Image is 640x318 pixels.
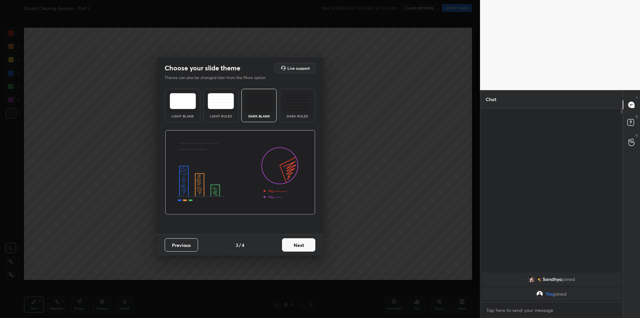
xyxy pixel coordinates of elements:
img: 085bd21922ea4424b33eb54cb4e3aef1.jpg [528,276,535,283]
div: Dark Blank [246,114,272,118]
span: Sandhya [543,277,562,282]
div: Light Ruled [208,114,234,118]
div: Light Blank [169,114,196,118]
h4: 3 [236,242,238,249]
p: T [636,95,638,100]
button: Previous [165,238,198,252]
h4: 4 [242,242,244,249]
h5: Live support [287,66,310,70]
button: Next [282,238,315,252]
img: darkRuledTheme.de295e13.svg [284,93,310,109]
img: lightTheme.e5ed3b09.svg [170,93,196,109]
p: Chat [480,90,502,108]
span: You [546,291,554,297]
img: lightRuledTheme.5fabf969.svg [208,93,234,109]
h2: Choose your slide theme [165,64,240,72]
span: joined [554,291,567,297]
div: grid [480,271,623,302]
img: darkTheme.f0cc69e5.svg [246,93,272,109]
img: darkThemeBanner.d06ce4a2.svg [165,130,315,215]
span: joined [562,277,575,282]
p: D [636,114,638,119]
p: Theme can also be changed later from the More option [165,75,273,81]
h4: / [239,242,241,249]
img: no-rating-badge.077c3623.svg [537,278,541,282]
div: Dark Ruled [284,114,311,118]
img: a23c7d1b6cba430992ed97ba714bd577.jpg [536,291,543,297]
p: G [635,133,638,138]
